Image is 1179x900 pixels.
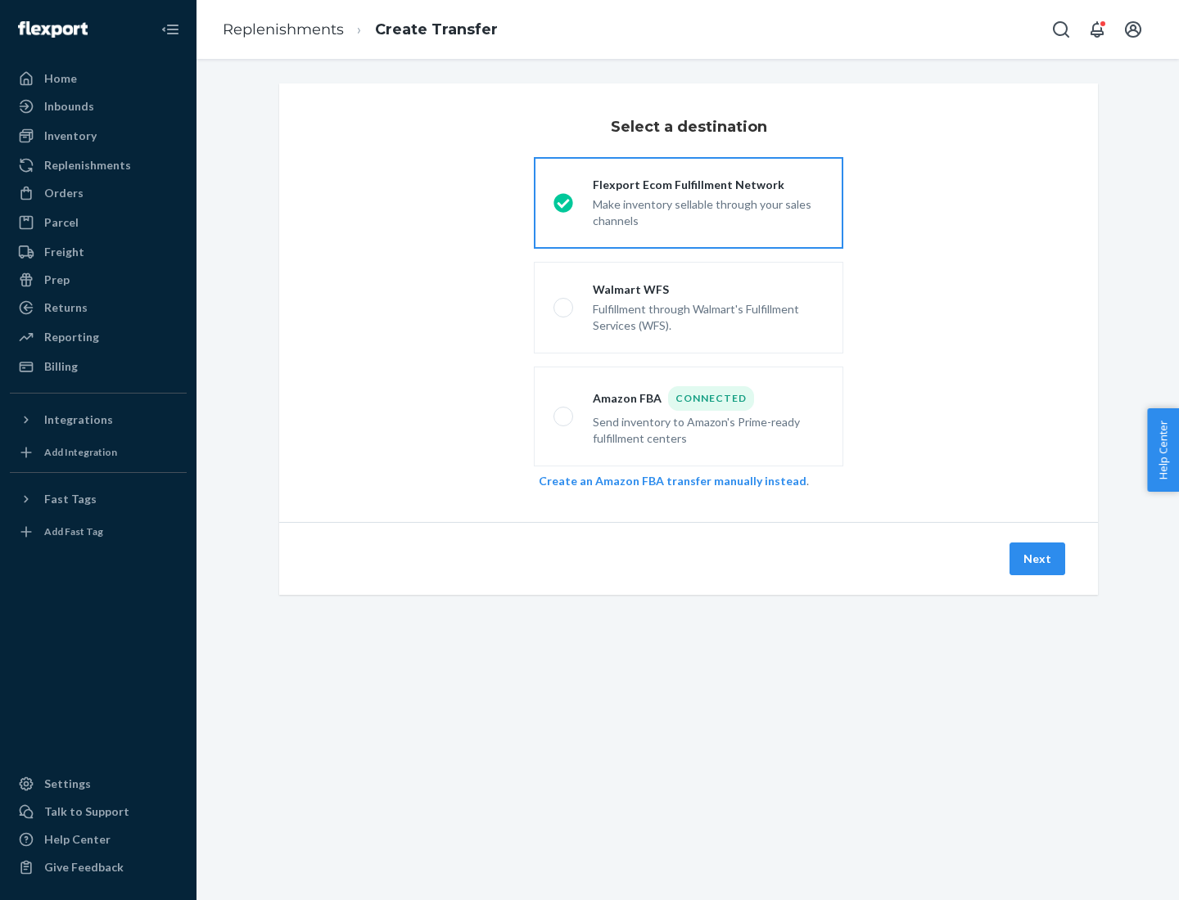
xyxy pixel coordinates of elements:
div: Settings [44,776,91,792]
a: Parcel [10,209,187,236]
button: Fast Tags [10,486,187,512]
div: . [539,473,838,489]
a: Reporting [10,324,187,350]
div: Fulfillment through Walmart's Fulfillment Services (WFS). [593,298,824,334]
a: Billing [10,353,187,380]
div: Returns [44,299,88,316]
div: Orders [44,185,84,201]
a: Create an Amazon FBA transfer manually instead [539,474,806,488]
a: Home [10,65,187,92]
button: Integrations [10,407,187,433]
button: Open account menu [1117,13,1150,46]
div: Inventory [44,128,97,144]
a: Freight [10,239,187,265]
a: Replenishments [10,152,187,178]
div: Home [44,70,77,87]
div: Freight [44,244,84,260]
a: Talk to Support [10,799,187,825]
a: Settings [10,771,187,797]
div: Give Feedback [44,859,124,875]
button: Help Center [1147,408,1179,492]
a: Create Transfer [375,20,498,38]
button: Open Search Box [1045,13,1077,46]
div: Amazon FBA [593,386,824,411]
ol: breadcrumbs [210,6,511,54]
a: Add Integration [10,439,187,466]
div: Send inventory to Amazon's Prime-ready fulfillment centers [593,411,824,447]
div: Billing [44,358,78,375]
button: Open notifications [1081,13,1113,46]
button: Close Navigation [154,13,187,46]
div: Make inventory sellable through your sales channels [593,193,824,229]
div: Replenishments [44,157,131,173]
a: Inventory [10,123,187,149]
div: Fast Tags [44,491,97,507]
div: Flexport Ecom Fulfillment Network [593,177,824,193]
h3: Select a destination [611,116,767,137]
div: Integrations [44,412,113,428]
a: Prep [10,267,187,293]
div: Add Fast Tag [44,524,103,538]
a: Orders [10,180,187,206]
div: Inbounds [44,98,94,115]
button: Next [1010,542,1065,575]
a: Returns [10,295,187,321]
div: Add Integration [44,445,117,459]
div: Connected [668,386,754,411]
div: Walmart WFS [593,281,824,298]
div: Reporting [44,329,99,345]
a: Replenishments [223,20,344,38]
div: Prep [44,272,70,288]
a: Inbounds [10,93,187,119]
a: Help Center [10,826,187,853]
div: Talk to Support [44,803,129,820]
div: Parcel [44,214,79,231]
img: Flexport logo [18,21,88,38]
a: Add Fast Tag [10,519,187,545]
button: Give Feedback [10,854,187,880]
div: Help Center [44,831,111,848]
